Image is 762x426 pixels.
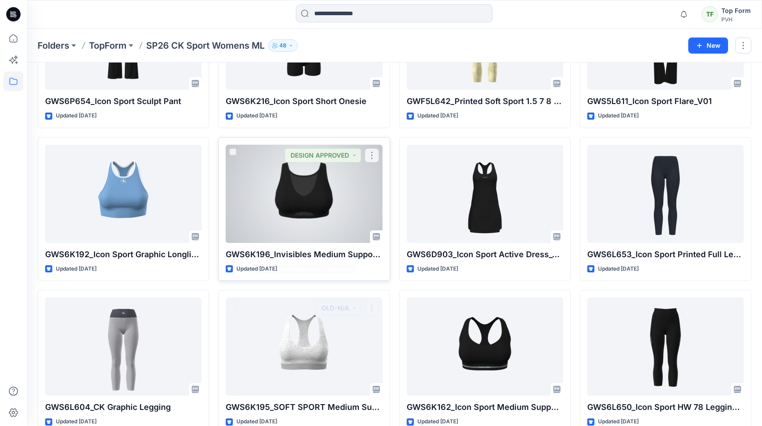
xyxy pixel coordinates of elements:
div: PVH [721,16,751,23]
p: GWS6K196_Invisibles Medium Support Bra [226,248,382,261]
p: GWF5L642_Printed Soft Sport 1.5 7 8 Tight [407,95,563,108]
p: 48 [279,41,286,50]
a: TopForm [89,39,126,52]
div: Top Form [721,5,751,16]
a: GWS6K196_Invisibles Medium Support Bra [226,145,382,243]
div: TF [702,6,718,22]
p: Updated [DATE] [598,264,639,274]
p: GWS6K195_SOFT SPORT Medium Support Bra Print_V01 [226,401,382,413]
p: GWS6K192_Icon Sport Graphic Longline Bra [45,248,202,261]
p: GWS6K162_Icon Sport Medium Support Bra [407,401,563,413]
p: Updated [DATE] [417,111,458,121]
a: GWS6D903_Icon Sport Active Dress_V01 [407,145,563,243]
a: GWS6L653_Icon Sport Printed Full Length Legging [587,145,744,243]
p: Updated [DATE] [417,264,458,274]
p: GWS6L650_Icon Sport HW 78 Legging with Piping [587,401,744,413]
a: Folders [38,39,69,52]
p: Updated [DATE] [56,264,97,274]
p: Updated [DATE] [598,111,639,121]
p: GWS6L604_CK Graphic Legging [45,401,202,413]
p: GWS6K216_Icon Sport Short Onesie [226,95,382,108]
a: GWS6K195_SOFT SPORT Medium Support Bra Print_V01 [226,297,382,396]
p: GWS6L653_Icon Sport Printed Full Length Legging [587,248,744,261]
button: New [688,38,728,54]
p: Updated [DATE] [236,111,277,121]
button: 48 [268,39,298,52]
a: GWS6L650_Icon Sport HW 78 Legging with Piping [587,297,744,396]
p: GWS5L611_Icon Sport Flare_V01 [587,95,744,108]
p: GWS6P654_Icon Sport Sculpt Pant [45,95,202,108]
a: GWS6L604_CK Graphic Legging [45,297,202,396]
p: SP26 CK Sport Womens ML [146,39,265,52]
p: Updated [DATE] [236,264,277,274]
p: GWS6D903_Icon Sport Active Dress_V01 [407,248,563,261]
a: GWS6K162_Icon Sport Medium Support Bra [407,297,563,396]
a: GWS6K192_Icon Sport Graphic Longline Bra [45,145,202,243]
p: Updated [DATE] [56,111,97,121]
